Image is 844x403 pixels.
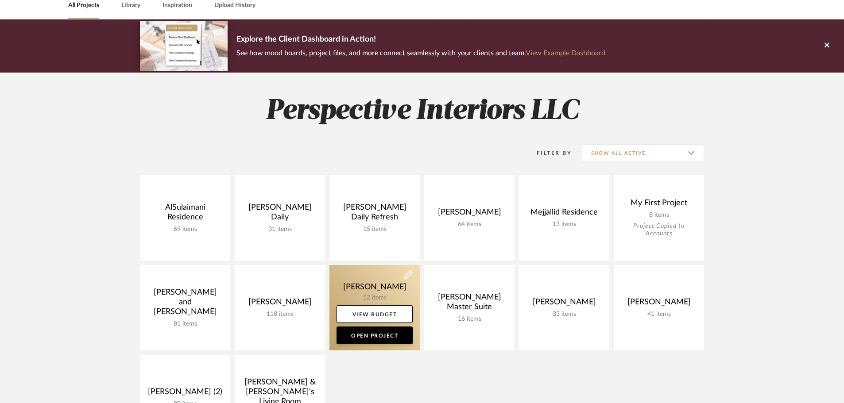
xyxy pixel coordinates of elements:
div: Mejjallid Residence [526,207,602,221]
div: 69 items [147,226,223,233]
div: 81 items [147,320,223,328]
div: 16 items [431,315,507,323]
a: View Example Dashboard [526,50,605,57]
div: [PERSON_NAME] Master Suite [431,292,507,315]
div: 15 items [337,226,413,233]
p: Explore the Client Dashboard in Action! [236,33,605,47]
div: [PERSON_NAME] and [PERSON_NAME] [147,288,223,320]
div: 8 items [621,211,697,219]
div: [PERSON_NAME] [242,297,318,311]
div: 41 items [621,311,697,318]
div: 64 items [431,221,507,228]
div: AlSulaimani Residence [147,203,223,226]
div: [PERSON_NAME] [621,297,697,311]
p: See how mood boards, project files, and more connect seamlessly with your clients and team. [236,47,605,59]
div: [PERSON_NAME] Daily [242,203,318,226]
img: d5d033c5-7b12-40c2-a960-1ecee1989c38.png [140,21,228,70]
div: [PERSON_NAME] [526,297,602,311]
div: My First Project [621,198,697,211]
div: 31 items [242,226,318,233]
h2: Perspective Interiors LLC [103,95,741,128]
div: [PERSON_NAME] [431,207,507,221]
div: Project Copied to Accounts [621,223,697,238]
a: View Budget [337,305,413,323]
div: [PERSON_NAME] (2) [147,387,223,400]
div: 118 items [242,311,318,318]
div: 13 items [526,221,602,228]
a: Open Project [337,326,413,344]
div: Filter By [525,149,572,157]
div: 33 items [526,311,602,318]
div: [PERSON_NAME] Daily Refresh [337,203,413,226]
